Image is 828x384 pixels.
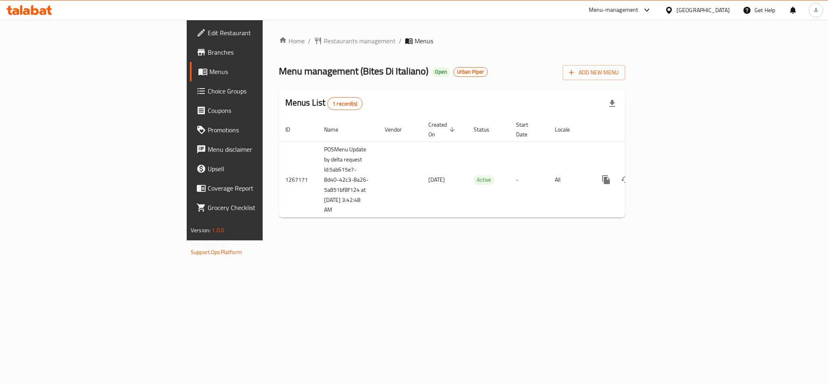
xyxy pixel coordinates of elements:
[590,117,681,142] th: Actions
[208,47,318,57] span: Branches
[208,28,318,38] span: Edit Restaurant
[279,36,625,46] nav: breadcrumb
[208,144,318,154] span: Menu disclaimer
[569,68,619,78] span: Add New Menu
[314,36,396,46] a: Restaurants management
[596,170,616,189] button: more
[190,159,325,178] a: Upsell
[328,100,362,108] span: 1 record(s)
[474,125,500,134] span: Status
[510,142,548,218] td: -
[589,5,638,15] div: Menu-management
[208,164,318,174] span: Upsell
[474,175,494,185] span: Active
[191,247,242,257] a: Support.OpsPlatform
[454,68,487,75] span: Urban Piper
[208,183,318,193] span: Coverage Report
[516,120,539,139] span: Start Date
[190,198,325,217] a: Grocery Checklist
[208,203,318,212] span: Grocery Checklist
[190,23,325,42] a: Edit Restaurant
[209,67,318,76] span: Menus
[285,125,301,134] span: ID
[191,239,228,249] span: Get support on:
[190,101,325,120] a: Coupons
[318,142,378,218] td: POSMenu Update by delta request Id:5ab615e7-8d40-42c3-8a26-5a851bf8f124 at [DATE] 3:42:48 AM
[208,86,318,96] span: Choice Groups
[190,120,325,140] a: Promotions
[327,97,362,110] div: Total records count
[428,174,445,185] span: [DATE]
[814,6,817,15] span: A
[190,140,325,159] a: Menu disclaimer
[190,81,325,101] a: Choice Groups
[432,68,450,75] span: Open
[285,97,362,110] h2: Menus List
[385,125,412,134] span: Vendor
[190,62,325,81] a: Menus
[191,225,211,235] span: Version:
[399,36,402,46] li: /
[324,125,349,134] span: Name
[190,42,325,62] a: Branches
[415,36,433,46] span: Menus
[428,120,457,139] span: Created On
[616,170,635,189] button: Change Status
[208,106,318,115] span: Coupons
[279,117,681,218] table: enhanced table
[603,94,622,113] div: Export file
[432,67,450,77] div: Open
[212,225,224,235] span: 1.0.0
[208,125,318,135] span: Promotions
[555,125,580,134] span: Locale
[563,65,625,80] button: Add New Menu
[474,175,494,185] div: Active
[676,6,730,15] div: [GEOGRAPHIC_DATA]
[279,62,428,80] span: Menu management ( Bites Di Italiano )
[324,36,396,46] span: Restaurants management
[190,178,325,198] a: Coverage Report
[548,142,590,218] td: All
